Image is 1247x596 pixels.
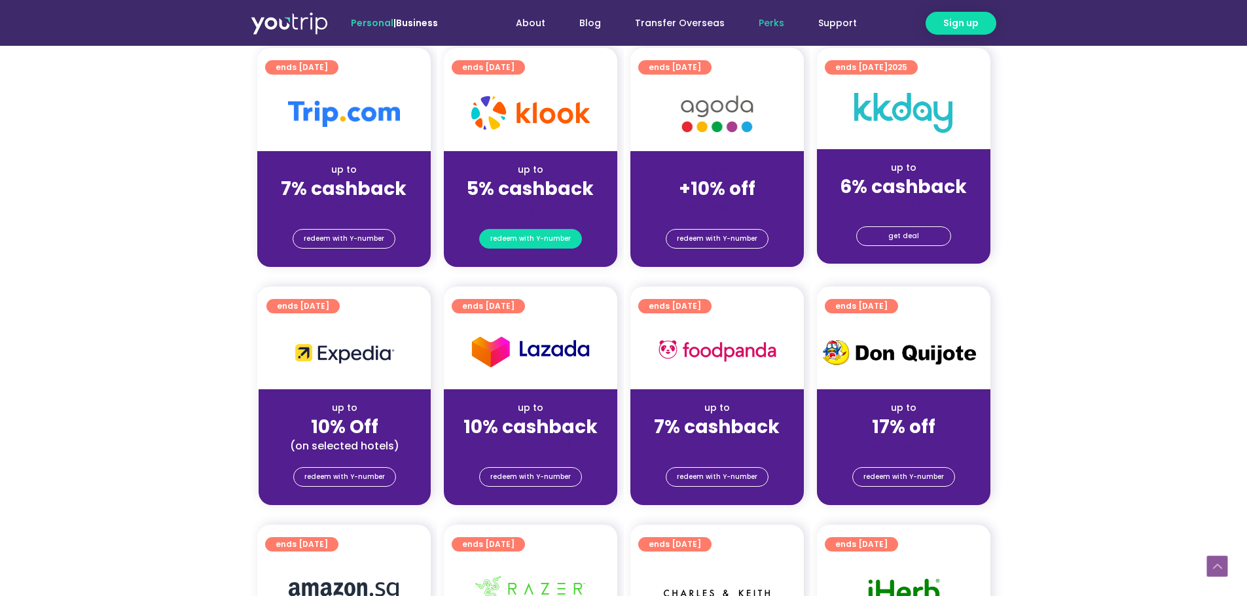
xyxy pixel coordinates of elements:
[452,60,525,75] a: ends [DATE]
[872,414,935,440] strong: 17% off
[638,537,712,552] a: ends [DATE]
[835,60,907,75] span: ends [DATE]
[638,299,712,313] a: ends [DATE]
[490,230,571,248] span: redeem with Y-number
[269,401,420,415] div: up to
[677,468,757,486] span: redeem with Y-number
[452,299,525,313] a: ends [DATE]
[454,401,607,415] div: up to
[827,401,980,415] div: up to
[265,537,338,552] a: ends [DATE]
[827,439,980,453] div: (for stays only)
[825,60,918,75] a: ends [DATE]2025
[467,176,594,202] strong: 5% cashback
[277,299,329,313] span: ends [DATE]
[454,201,607,215] div: (for stays only)
[677,230,757,248] span: redeem with Y-number
[351,16,438,29] span: |
[825,299,898,313] a: ends [DATE]
[499,11,562,35] a: About
[654,414,780,440] strong: 7% cashback
[452,537,525,552] a: ends [DATE]
[490,468,571,486] span: redeem with Y-number
[888,227,919,245] span: get deal
[888,61,907,73] span: 2025
[641,439,793,453] div: (for stays only)
[666,467,768,487] a: redeem with Y-number
[649,60,701,75] span: ends [DATE]
[479,229,582,249] a: redeem with Y-number
[276,537,328,552] span: ends [DATE]
[268,163,420,177] div: up to
[618,11,742,35] a: Transfer Overseas
[801,11,874,35] a: Support
[266,299,340,313] a: ends [DATE]
[304,468,385,486] span: redeem with Y-number
[562,11,618,35] a: Blog
[351,16,393,29] span: Personal
[856,226,951,246] a: get deal
[293,467,396,487] a: redeem with Y-number
[926,12,996,35] a: Sign up
[463,414,598,440] strong: 10% cashback
[293,229,395,249] a: redeem with Y-number
[835,299,888,313] span: ends [DATE]
[943,16,979,30] span: Sign up
[473,11,874,35] nav: Menu
[462,60,515,75] span: ends [DATE]
[462,537,515,552] span: ends [DATE]
[863,468,944,486] span: redeem with Y-number
[835,537,888,552] span: ends [DATE]
[742,11,801,35] a: Perks
[825,537,898,552] a: ends [DATE]
[649,537,701,552] span: ends [DATE]
[827,161,980,175] div: up to
[304,230,384,248] span: redeem with Y-number
[666,229,768,249] a: redeem with Y-number
[396,16,438,29] a: Business
[649,299,701,313] span: ends [DATE]
[827,199,980,213] div: (for stays only)
[265,60,338,75] a: ends [DATE]
[641,401,793,415] div: up to
[454,439,607,453] div: (for stays only)
[638,60,712,75] a: ends [DATE]
[705,163,729,176] span: up to
[840,174,967,200] strong: 6% cashback
[462,299,515,313] span: ends [DATE]
[281,176,407,202] strong: 7% cashback
[268,201,420,215] div: (for stays only)
[852,467,955,487] a: redeem with Y-number
[311,414,378,440] strong: 10% Off
[269,439,420,453] div: (on selected hotels)
[454,163,607,177] div: up to
[679,176,755,202] strong: +10% off
[479,467,582,487] a: redeem with Y-number
[276,60,328,75] span: ends [DATE]
[641,201,793,215] div: (for stays only)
